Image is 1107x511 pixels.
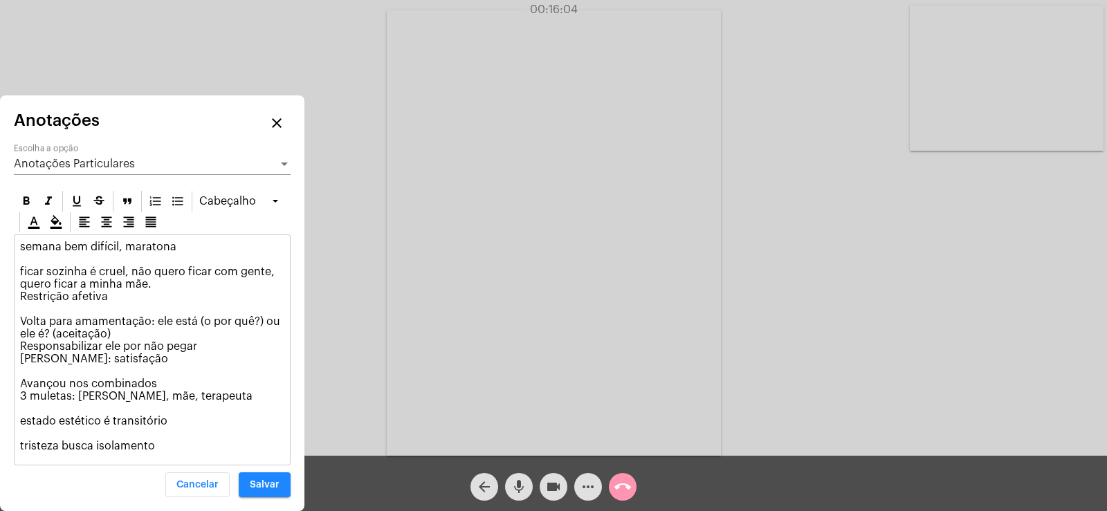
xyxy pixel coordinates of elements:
[196,191,282,212] div: Cabeçalho
[140,212,161,232] div: Alinhar justificado
[165,472,230,497] button: Cancelar
[117,191,138,212] div: Blockquote
[145,191,166,212] div: Ordered List
[167,191,188,212] div: Bullet List
[580,479,596,495] mat-icon: more_horiz
[14,111,100,129] span: Anotações
[239,472,291,497] button: Salvar
[38,191,59,212] div: Itálico
[118,212,139,232] div: Alinhar à direita
[24,212,44,232] div: Cor do texto
[614,479,631,495] mat-icon: call_end
[268,115,285,131] mat-icon: close
[46,212,66,232] div: Cor de fundo
[16,191,37,212] div: Negrito
[545,479,562,495] mat-icon: videocam
[66,191,87,212] div: Sublinhado
[176,480,219,490] span: Cancelar
[74,212,95,232] div: Alinhar à esquerda
[530,4,578,15] span: 00:16:04
[476,479,493,495] mat-icon: arrow_back
[96,212,117,232] div: Alinhar ao centro
[511,479,527,495] mat-icon: mic
[14,158,135,169] span: Anotações Particulares
[89,191,109,212] div: Strike
[20,241,284,452] p: semana bem difícil, maratona ficar sozinha é cruel, não quero ficar com gente, quero ficar a minh...
[250,480,280,490] span: Salvar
